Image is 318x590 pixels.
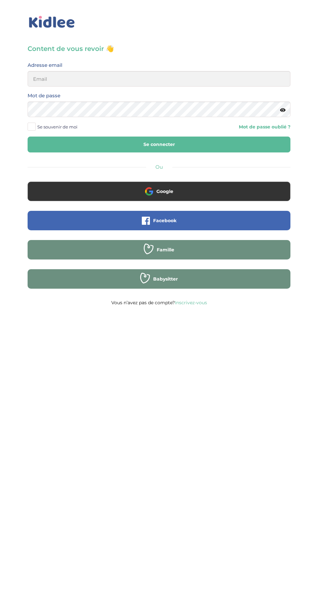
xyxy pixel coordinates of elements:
span: Se souvenir de moi [37,123,78,131]
label: Mot de passe [28,91,60,100]
button: Se connecter [28,137,290,152]
button: Babysitter [28,269,290,289]
span: Ou [155,164,163,170]
a: Babysitter [28,280,290,286]
p: Vous n’avez pas de compte? [28,298,290,307]
a: Famille [28,251,290,257]
span: Facebook [153,217,177,224]
img: facebook.png [142,217,150,225]
span: Famille [157,247,174,253]
span: Babysitter [153,276,178,282]
a: Mot de passe oublié ? [239,124,290,130]
img: logo_kidlee_bleu [28,15,76,30]
label: Adresse email [28,61,62,69]
img: google.png [145,187,153,195]
input: Email [28,71,290,87]
a: Facebook [28,222,290,228]
button: Famille [28,240,290,259]
span: Google [156,188,173,195]
a: Google [28,193,290,199]
a: Inscrivez-vous [175,300,207,306]
button: Facebook [28,211,290,230]
button: Google [28,182,290,201]
h3: Content de vous revoir 👋 [28,44,290,53]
